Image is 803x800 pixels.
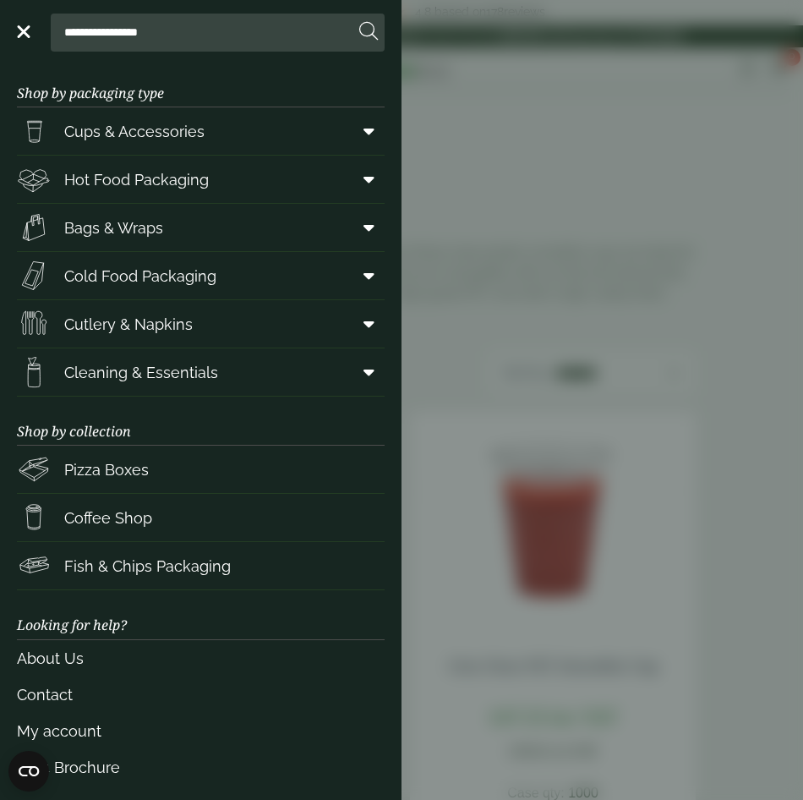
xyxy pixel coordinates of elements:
[64,168,209,191] span: Hot Food Packaging
[17,549,51,583] img: FishNchip_box.svg
[17,204,385,251] a: Bags & Wraps
[17,590,385,639] h3: Looking for help?
[17,494,385,541] a: Coffee Shop
[64,265,216,288] span: Cold Food Packaging
[17,749,385,786] a: 2024 Brochure
[17,252,385,299] a: Cold Food Packaging
[17,640,385,677] a: About Us
[17,211,51,244] img: Paper_carriers.svg
[17,713,385,749] a: My account
[64,361,218,384] span: Cleaning & Essentials
[17,259,51,293] img: Sandwich_box.svg
[17,452,51,486] img: Pizza_boxes.svg
[64,555,231,578] span: Fish & Chips Packaging
[17,107,385,155] a: Cups & Accessories
[17,156,385,203] a: Hot Food Packaging
[17,446,385,493] a: Pizza Boxes
[64,313,193,336] span: Cutlery & Napkins
[17,114,51,148] img: PintNhalf_cup.svg
[17,355,51,389] img: open-wipe.svg
[64,216,163,239] span: Bags & Wraps
[17,501,51,534] img: HotDrink_paperCup.svg
[17,348,385,396] a: Cleaning & Essentials
[17,300,385,348] a: Cutlery & Napkins
[8,751,49,792] button: Open CMP widget
[64,120,205,143] span: Cups & Accessories
[17,677,385,713] a: Contact
[17,307,51,341] img: Cutlery.svg
[64,458,149,481] span: Pizza Boxes
[17,397,385,446] h3: Shop by collection
[17,162,51,196] img: Deli_box.svg
[64,507,152,529] span: Coffee Shop
[17,542,385,589] a: Fish & Chips Packaging
[17,58,385,107] h3: Shop by packaging type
